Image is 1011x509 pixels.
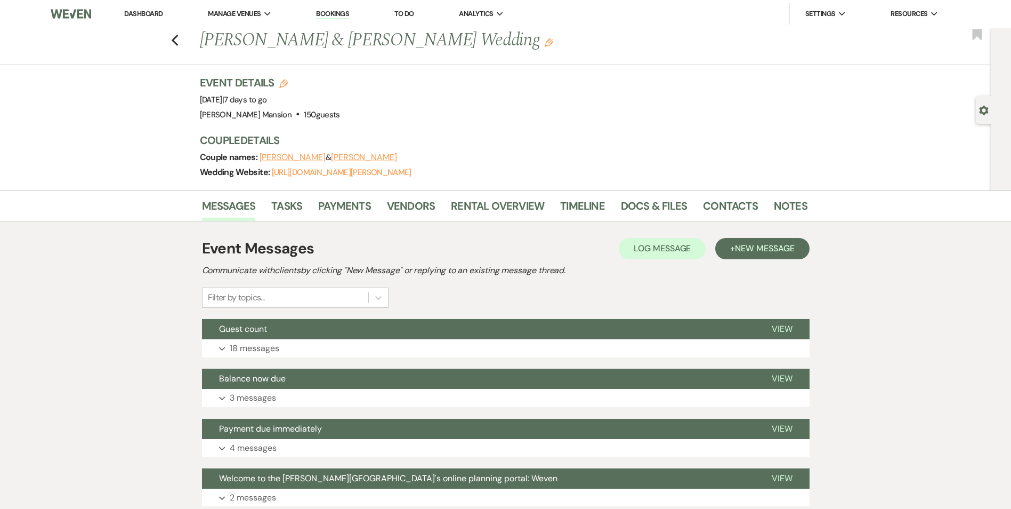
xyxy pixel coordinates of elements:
[200,28,677,53] h1: [PERSON_NAME] & [PERSON_NAME] Wedding
[202,237,314,260] h1: Event Messages
[545,37,553,47] button: Edit
[772,373,792,384] span: View
[755,369,810,389] button: View
[735,243,794,254] span: New Message
[219,473,557,484] span: Welcome to the [PERSON_NAME][GEOGRAPHIC_DATA]'s online planning portal: Weven
[230,441,277,455] p: 4 messages
[200,109,292,120] span: [PERSON_NAME] Mansion
[200,166,272,178] span: Wedding Website:
[219,323,267,335] span: Guest count
[304,109,339,120] span: 150 guests
[208,9,261,19] span: Manage Venues
[202,419,755,439] button: Payment due immediately
[222,94,267,105] span: |
[202,439,810,457] button: 4 messages
[560,197,605,221] a: Timeline
[219,373,286,384] span: Balance now due
[202,489,810,507] button: 2 messages
[200,94,267,105] span: [DATE]
[219,423,322,434] span: Payment due immediately
[805,9,836,19] span: Settings
[260,153,326,162] button: [PERSON_NAME]
[230,391,276,405] p: 3 messages
[715,238,809,259] button: +New Message
[200,133,797,148] h3: Couple Details
[451,197,544,221] a: Rental Overview
[772,323,792,335] span: View
[208,291,265,304] div: Filter by topics...
[272,167,411,178] a: [URL][DOMAIN_NAME][PERSON_NAME]
[331,153,397,162] button: [PERSON_NAME]
[459,9,493,19] span: Analytics
[316,9,349,19] a: Bookings
[774,197,807,221] a: Notes
[124,9,163,18] a: Dashboard
[202,197,256,221] a: Messages
[200,152,260,163] span: Couple names:
[200,75,340,90] h3: Event Details
[755,468,810,489] button: View
[202,389,810,407] button: 3 messages
[260,152,397,163] span: &
[51,3,91,25] img: Weven Logo
[202,264,810,277] h2: Communicate with clients by clicking "New Message" or replying to an existing message thread.
[394,9,414,18] a: To Do
[202,339,810,357] button: 18 messages
[387,197,435,221] a: Vendors
[318,197,371,221] a: Payments
[755,419,810,439] button: View
[772,473,792,484] span: View
[621,197,687,221] a: Docs & Files
[979,105,989,115] button: Open lead details
[202,468,755,489] button: Welcome to the [PERSON_NAME][GEOGRAPHIC_DATA]'s online planning portal: Weven
[772,423,792,434] span: View
[224,94,266,105] span: 7 days to go
[202,369,755,389] button: Balance now due
[230,341,279,355] p: 18 messages
[271,197,302,221] a: Tasks
[619,238,706,259] button: Log Message
[703,197,758,221] a: Contacts
[634,243,691,254] span: Log Message
[755,319,810,339] button: View
[202,319,755,339] button: Guest count
[230,491,276,505] p: 2 messages
[891,9,927,19] span: Resources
